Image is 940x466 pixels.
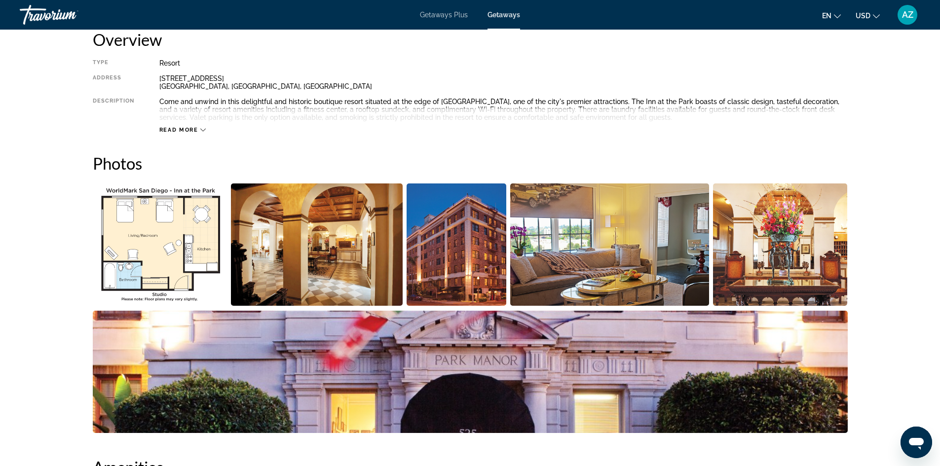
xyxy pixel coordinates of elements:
[159,74,848,90] div: [STREET_ADDRESS] [GEOGRAPHIC_DATA], [GEOGRAPHIC_DATA], [GEOGRAPHIC_DATA]
[713,183,848,306] button: Open full-screen image slider
[93,183,227,306] button: Open full-screen image slider
[420,11,468,19] a: Getaways Plus
[93,310,848,433] button: Open full-screen image slider
[856,8,880,23] button: Change currency
[822,12,831,20] span: en
[93,74,135,90] div: Address
[895,4,920,25] button: User Menu
[93,153,848,173] h2: Photos
[159,59,848,67] div: Resort
[159,98,848,121] div: Come and unwind in this delightful and historic boutique resort situated at the edge of [GEOGRAPH...
[93,98,135,121] div: Description
[901,427,932,458] iframe: Кнопка запуска окна обмена сообщениями
[231,183,403,306] button: Open full-screen image slider
[407,183,507,306] button: Open full-screen image slider
[822,8,841,23] button: Change language
[93,59,135,67] div: Type
[93,30,848,49] h2: Overview
[159,126,206,134] button: Read more
[856,12,870,20] span: USD
[20,2,118,28] a: Travorium
[510,183,709,306] button: Open full-screen image slider
[902,10,913,20] span: AZ
[159,127,198,133] span: Read more
[488,11,520,19] a: Getaways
